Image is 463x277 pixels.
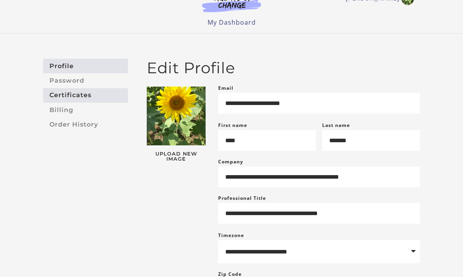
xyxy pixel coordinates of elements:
[147,152,206,162] span: Upload New Image
[218,232,244,239] label: Timezone
[43,73,128,88] a: Password
[43,103,128,117] a: Billing
[218,194,266,203] label: Professional Title
[43,88,128,103] a: Certificates
[147,59,420,77] h2: Edit Profile
[43,59,128,73] a: Profile
[208,18,256,27] a: My Dashboard
[218,157,243,167] label: Company
[218,83,233,93] label: Email
[322,122,350,129] label: Last name
[43,117,128,132] a: Order History
[218,122,247,129] label: First name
